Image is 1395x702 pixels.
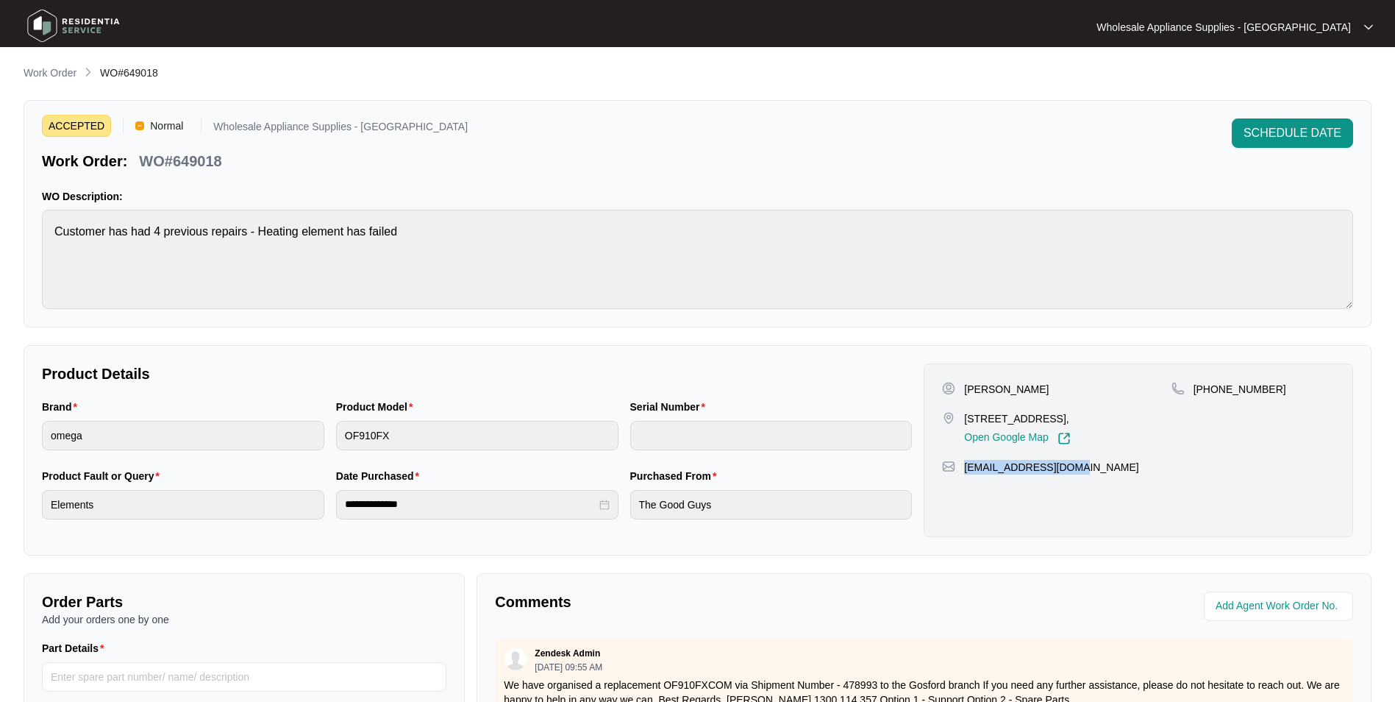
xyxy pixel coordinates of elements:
[942,382,955,395] img: user-pin
[964,411,1070,426] p: [STREET_ADDRESS],
[24,65,76,80] p: Work Order
[100,67,158,79] span: WO#649018
[630,469,723,483] label: Purchased From
[213,121,468,137] p: Wholesale Appliance Supplies - [GEOGRAPHIC_DATA]
[1232,118,1353,148] button: SCHEDULE DATE
[630,421,913,450] input: Serial Number
[139,151,221,171] p: WO#649018
[336,469,425,483] label: Date Purchased
[495,592,913,612] p: Comments
[42,364,912,384] p: Product Details
[42,210,1353,309] textarea: Customer has had 4 previous repairs - Heating element has failed
[535,648,600,659] p: Zendesk Admin
[42,490,324,520] input: Product Fault or Query
[42,592,446,612] p: Order Parts
[42,421,324,450] input: Brand
[1194,382,1286,397] p: [PHONE_NUMBER]
[1364,24,1373,31] img: dropdown arrow
[964,460,1138,475] p: [EMAIL_ADDRESS][DOMAIN_NAME]
[42,612,446,627] p: Add your orders one by one
[1057,432,1071,445] img: Link-External
[336,421,618,450] input: Product Model
[964,382,1049,397] p: [PERSON_NAME]
[336,400,419,414] label: Product Model
[964,432,1070,445] a: Open Google Map
[942,411,955,425] img: map-pin
[1096,20,1351,35] p: Wholesale Appliance Supplies - [GEOGRAPHIC_DATA]
[42,641,110,656] label: Part Details
[504,648,527,670] img: user.svg
[942,460,955,473] img: map-pin
[22,4,125,48] img: residentia service logo
[42,115,111,137] span: ACCEPTED
[1216,598,1344,615] input: Add Agent Work Order No.
[42,469,165,483] label: Product Fault or Query
[42,189,1353,204] p: WO Description:
[21,65,79,82] a: Work Order
[135,121,144,130] img: Vercel Logo
[144,115,189,137] span: Normal
[42,151,127,171] p: Work Order:
[535,663,602,672] p: [DATE] 09:55 AM
[82,66,94,78] img: chevron-right
[42,662,446,692] input: Part Details
[630,490,913,520] input: Purchased From
[630,400,711,414] label: Serial Number
[345,497,596,512] input: Date Purchased
[42,400,83,414] label: Brand
[1244,124,1341,142] span: SCHEDULE DATE
[1171,382,1185,395] img: map-pin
